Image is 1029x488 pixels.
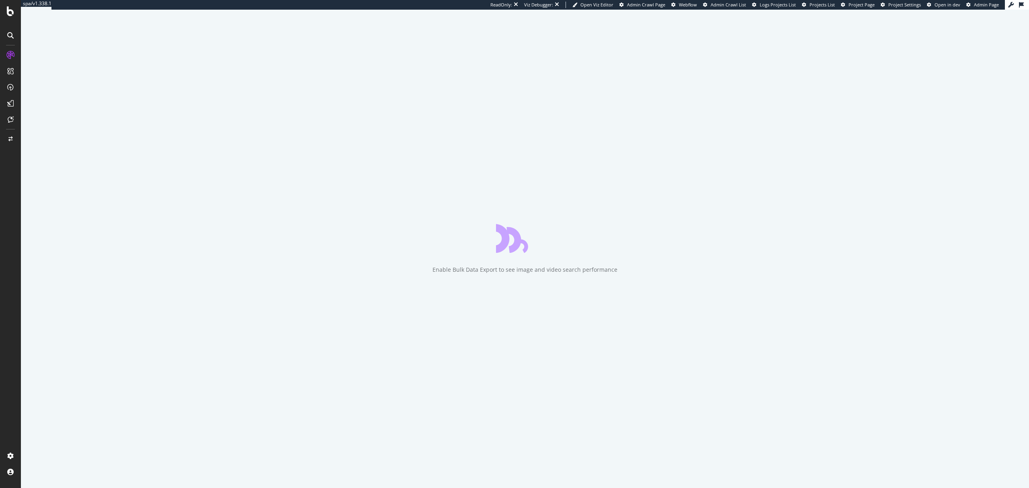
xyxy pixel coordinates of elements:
div: ReadOnly: [490,2,512,8]
a: Projects List [802,2,835,8]
span: Open in dev [935,2,960,8]
div: animation [496,224,554,253]
span: Project Settings [888,2,921,8]
a: Admin Page [966,2,999,8]
span: Admin Page [974,2,999,8]
a: Open in dev [927,2,960,8]
a: Open Viz Editor [572,2,613,8]
span: Webflow [679,2,697,8]
span: Logs Projects List [760,2,796,8]
span: Projects List [810,2,835,8]
div: Enable Bulk Data Export to see image and video search performance [433,266,617,274]
span: Admin Crawl Page [627,2,665,8]
a: Logs Projects List [752,2,796,8]
a: Webflow [671,2,697,8]
div: Viz Debugger: [524,2,553,8]
span: Open Viz Editor [580,2,613,8]
a: Project Settings [881,2,921,8]
span: Project Page [849,2,875,8]
a: Project Page [841,2,875,8]
span: Admin Crawl List [711,2,746,8]
a: Admin Crawl Page [619,2,665,8]
a: Admin Crawl List [703,2,746,8]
